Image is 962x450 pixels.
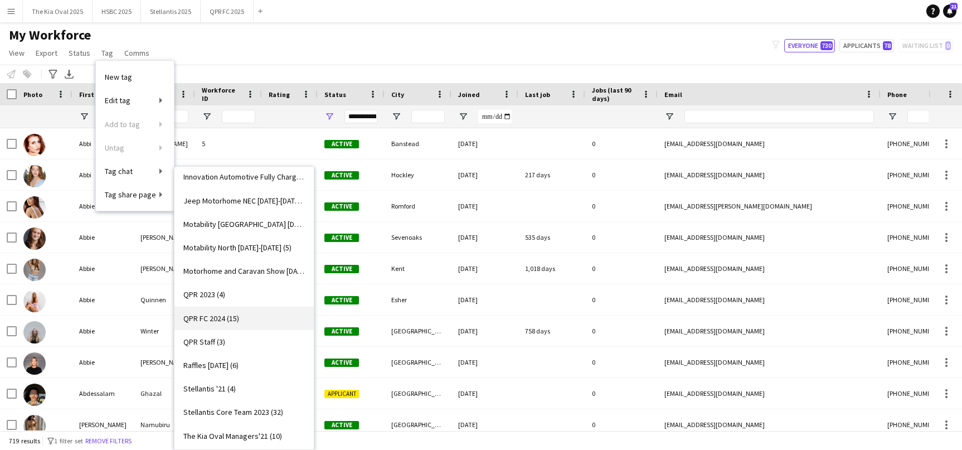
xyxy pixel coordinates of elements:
[585,347,658,378] div: 0
[887,90,907,99] span: Phone
[525,90,550,99] span: Last job
[585,284,658,315] div: 0
[585,222,658,253] div: 0
[664,112,674,122] button: Open Filter Menu
[23,228,46,250] img: Abbie Kidd
[585,409,658,440] div: 0
[391,90,404,99] span: City
[101,48,113,58] span: Tag
[124,48,149,58] span: Comms
[72,191,134,221] div: Abbie
[451,347,518,378] div: [DATE]
[83,435,134,447] button: Remove filters
[784,39,835,52] button: Everyone730
[324,265,359,273] span: Active
[518,316,585,346] div: 758 days
[411,110,445,123] input: City Filter Input
[324,296,359,304] span: Active
[202,112,212,122] button: Open Filter Menu
[385,284,451,315] div: Esher
[518,253,585,284] div: 1,018 days
[658,159,881,190] div: [EMAIL_ADDRESS][DOMAIN_NAME]
[451,222,518,253] div: [DATE]
[324,90,346,99] span: Status
[23,196,46,219] img: Abbie Goodchild
[93,1,141,22] button: HSBC 2025
[72,316,134,346] div: Abbie
[684,110,874,123] input: Email Filter Input
[262,159,318,190] div: 3.7
[46,67,60,81] app-action-btn: Advanced filters
[585,159,658,190] div: 0
[658,222,881,253] div: [EMAIL_ADDRESS][DOMAIN_NAME]
[195,159,262,190] div: 1216
[385,378,451,409] div: [GEOGRAPHIC_DATA]
[451,253,518,284] div: [DATE]
[79,90,113,99] span: First Name
[23,165,46,187] img: Abbi Hodgson
[324,421,359,429] span: Active
[820,41,833,50] span: 730
[478,110,512,123] input: Joined Filter Input
[458,112,468,122] button: Open Filter Menu
[9,48,25,58] span: View
[943,4,956,18] a: 21
[658,191,881,221] div: [EMAIL_ADDRESS][PERSON_NAME][DOMAIN_NAME]
[79,112,89,122] button: Open Filter Menu
[385,191,451,221] div: Romford
[585,253,658,284] div: 0
[23,259,46,281] img: Abbie McCorkell
[134,253,195,284] div: [PERSON_NAME]
[72,347,134,378] div: Abbie
[658,284,881,315] div: [EMAIL_ADDRESS][DOMAIN_NAME]
[134,347,195,378] div: [PERSON_NAME]
[385,316,451,346] div: [GEOGRAPHIC_DATA]
[518,159,585,190] div: 217 days
[23,384,46,406] img: Abdessalam Ghazal
[202,86,242,103] span: Workforce ID
[72,159,134,190] div: Abbi
[324,112,334,122] button: Open Filter Menu
[385,253,451,284] div: Kent
[69,48,90,58] span: Status
[385,128,451,159] div: Banstead
[585,378,658,409] div: 0
[950,3,958,10] span: 21
[451,284,518,315] div: [DATE]
[585,128,658,159] div: 0
[518,222,585,253] div: 535 days
[658,409,881,440] div: [EMAIL_ADDRESS][DOMAIN_NAME]
[134,378,195,409] div: Ghazal
[458,90,480,99] span: Joined
[451,191,518,221] div: [DATE]
[451,316,518,346] div: [DATE]
[23,321,46,343] img: Abbie Winter
[23,1,93,22] button: The Kia Oval 2025
[887,112,897,122] button: Open Filter Menu
[134,316,195,346] div: Winter
[36,48,57,58] span: Export
[72,284,134,315] div: Abbie
[23,352,46,375] img: Abbie Winters
[324,359,359,367] span: Active
[72,378,134,409] div: Abdessalam
[54,437,83,445] span: 1 filter set
[324,202,359,211] span: Active
[451,409,518,440] div: [DATE]
[324,140,359,148] span: Active
[201,1,254,22] button: QPR FC 2025
[62,67,76,81] app-action-btn: Export XLSX
[23,134,46,156] img: Abbi Haynes
[839,39,894,52] button: Applicants78
[141,1,201,22] button: Stellantis 2025
[658,378,881,409] div: [EMAIL_ADDRESS][DOMAIN_NAME]
[451,159,518,190] div: [DATE]
[161,110,188,123] input: Last Name Filter Input
[23,415,46,437] img: Abigail Namubiru
[385,347,451,378] div: [GEOGRAPHIC_DATA]
[31,46,62,60] a: Export
[324,234,359,242] span: Active
[23,90,42,99] span: Photo
[120,46,154,60] a: Comms
[592,86,638,103] span: Jobs (last 90 days)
